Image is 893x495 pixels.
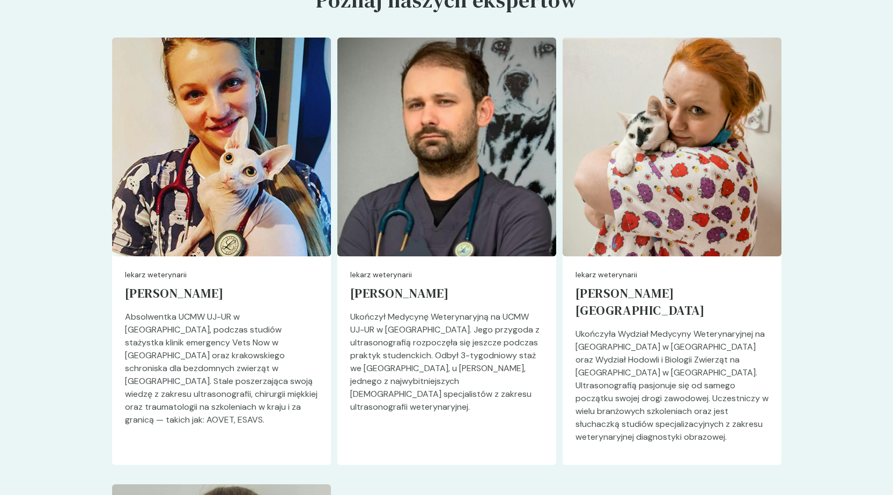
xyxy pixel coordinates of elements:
p: lekarz weterynarii [125,269,318,280]
p: Absolwentka UCMW UJ-UR w [GEOGRAPHIC_DATA], podczas studiów stażystka klinik emergency Vets Now w... [125,311,318,435]
p: Ukończył Medycynę Weterynaryjną na UCMW UJ-UR w [GEOGRAPHIC_DATA]. Jego przygoda z ultrasonografi... [350,311,543,422]
p: Ukończyła Wydział Medycyny Weterynaryjnej na [GEOGRAPHIC_DATA] w [GEOGRAPHIC_DATA] oraz Wydział H... [575,328,769,452]
p: lekarz weterynarii [575,269,769,280]
p: lekarz weterynarii [350,269,543,280]
a: [PERSON_NAME] [350,280,543,311]
a: [PERSON_NAME] [125,280,318,311]
a: [PERSON_NAME][GEOGRAPHIC_DATA] [575,280,769,328]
